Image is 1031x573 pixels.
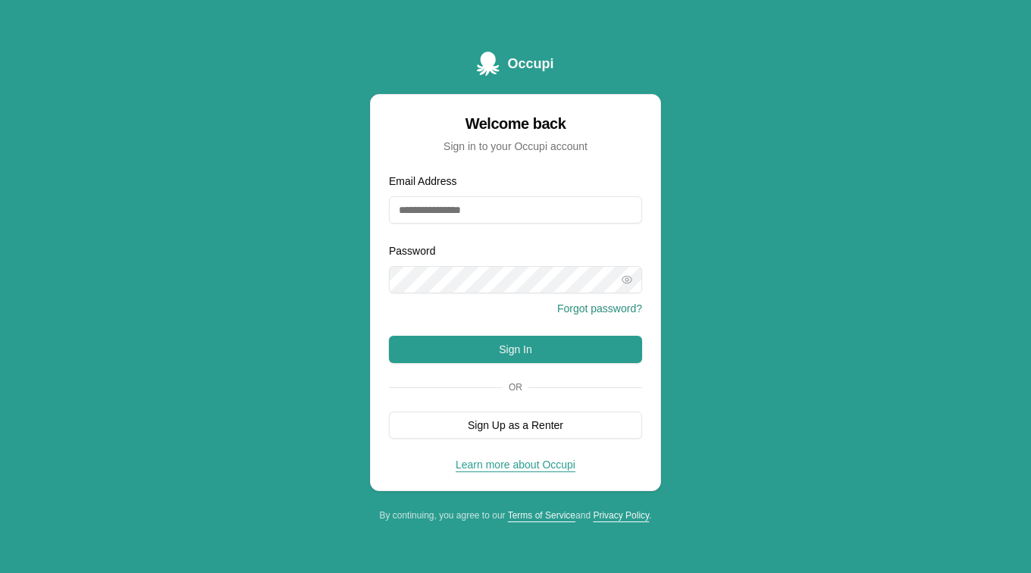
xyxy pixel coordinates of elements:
[370,509,661,521] div: By continuing, you agree to our and .
[389,175,456,187] label: Email Address
[508,510,575,521] a: Terms of Service
[389,412,642,439] button: Sign Up as a Renter
[456,459,575,471] a: Learn more about Occupi
[389,245,435,257] label: Password
[557,301,642,316] button: Forgot password?
[389,113,642,134] div: Welcome back
[503,381,528,393] span: Or
[593,510,649,521] a: Privacy Policy
[477,52,553,76] a: Occupi
[389,139,642,154] div: Sign in to your Occupi account
[507,53,553,74] span: Occupi
[389,336,642,363] button: Sign In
